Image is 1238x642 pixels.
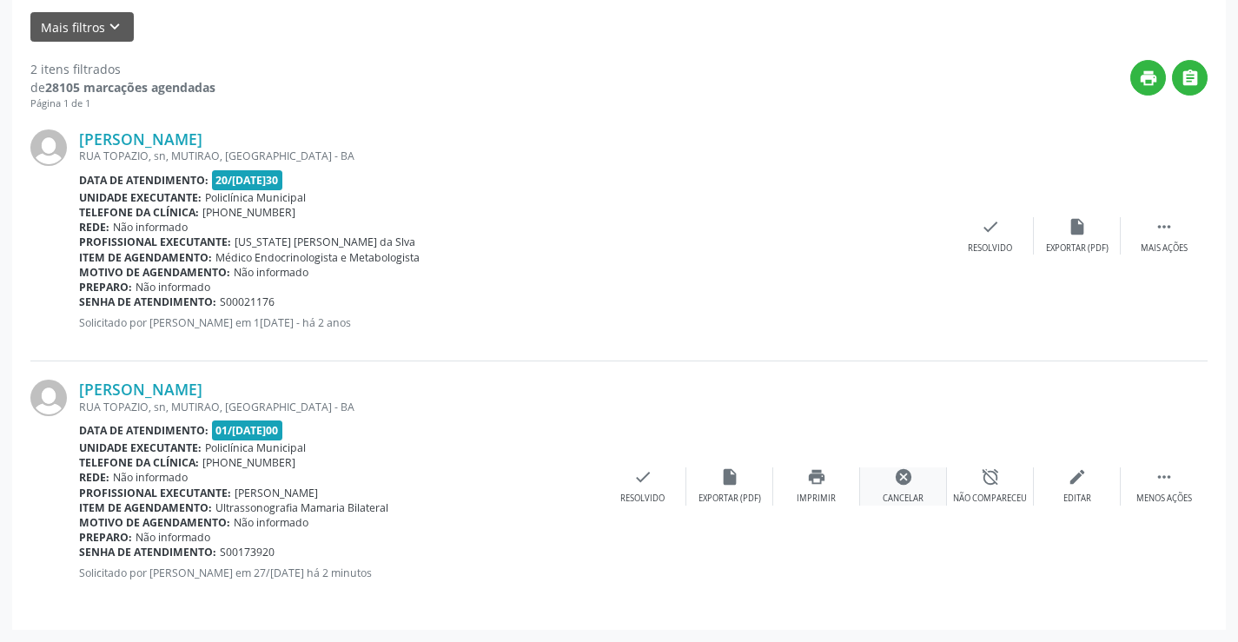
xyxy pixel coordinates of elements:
b: Rede: [79,470,109,485]
p: Solicitado por [PERSON_NAME] em 27/[DATE] há 2 minutos [79,566,599,580]
div: Cancelar [883,493,924,505]
i: edit [1068,467,1087,486]
i: keyboard_arrow_down [105,17,124,36]
div: Mais ações [1141,242,1188,255]
div: RUA TOPAZIO, sn, MUTIRAO, [GEOGRAPHIC_DATA] - BA [79,400,599,414]
span: [PHONE_NUMBER] [202,205,295,220]
span: Policlínica Municipal [205,190,306,205]
span: Médico Endocrinologista e Metabologista [215,250,420,265]
i: check [633,467,652,486]
img: img [30,380,67,416]
b: Unidade executante: [79,190,202,205]
img: img [30,129,67,166]
span: Não informado [136,530,210,545]
div: Editar [1063,493,1091,505]
b: Motivo de agendamento: [79,265,230,280]
b: Profissional executante: [79,235,231,249]
a: [PERSON_NAME] [79,380,202,399]
b: Telefone da clínica: [79,205,199,220]
strong: 28105 marcações agendadas [45,79,215,96]
a: [PERSON_NAME] [79,129,202,149]
div: Não compareceu [953,493,1027,505]
b: Telefone da clínica: [79,455,199,470]
span: [PHONE_NUMBER] [202,455,295,470]
b: Data de atendimento: [79,173,209,188]
div: Imprimir [797,493,836,505]
p: Solicitado por [PERSON_NAME] em 1[DATE] - há 2 anos [79,315,947,330]
span: [PERSON_NAME] [235,486,318,500]
i: check [981,217,1000,236]
div: de [30,78,215,96]
div: 2 itens filtrados [30,60,215,78]
span: 01/[DATE]00 [212,420,283,440]
div: Menos ações [1136,493,1192,505]
div: Resolvido [968,242,1012,255]
span: Não informado [113,220,188,235]
span: Não informado [136,280,210,295]
span: Não informado [234,515,308,530]
div: Página 1 de 1 [30,96,215,111]
i: print [1139,69,1158,88]
b: Item de agendamento: [79,250,212,265]
i: print [807,467,826,486]
span: Ultrassonografia Mamaria Bilateral [215,500,388,515]
span: Não informado [113,470,188,485]
div: RUA TOPAZIO, sn, MUTIRAO, [GEOGRAPHIC_DATA] - BA [79,149,947,163]
span: S00173920 [220,545,275,559]
b: Unidade executante: [79,440,202,455]
i: alarm_off [981,467,1000,486]
i: insert_drive_file [1068,217,1087,236]
b: Senha de atendimento: [79,295,216,309]
b: Senha de atendimento: [79,545,216,559]
span: S00021176 [220,295,275,309]
button:  [1172,60,1208,96]
i: insert_drive_file [720,467,739,486]
b: Data de atendimento: [79,423,209,438]
button: print [1130,60,1166,96]
div: Resolvido [620,493,665,505]
div: Exportar (PDF) [698,493,761,505]
div: Exportar (PDF) [1046,242,1109,255]
i:  [1181,69,1200,88]
i:  [1155,467,1174,486]
b: Item de agendamento: [79,500,212,515]
b: Preparo: [79,280,132,295]
b: Motivo de agendamento: [79,515,230,530]
span: Não informado [234,265,308,280]
b: Preparo: [79,530,132,545]
span: [US_STATE] [PERSON_NAME] da Slva [235,235,415,249]
button: Mais filtroskeyboard_arrow_down [30,12,134,43]
i:  [1155,217,1174,236]
b: Rede: [79,220,109,235]
i: cancel [894,467,913,486]
b: Profissional executante: [79,486,231,500]
span: Policlínica Municipal [205,440,306,455]
span: 20/[DATE]30 [212,170,283,190]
